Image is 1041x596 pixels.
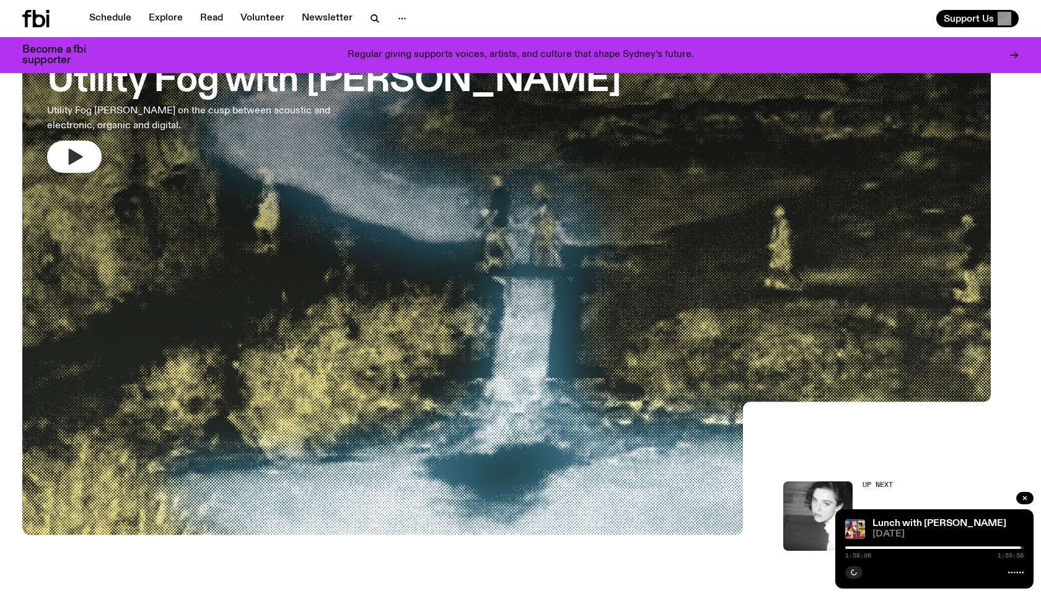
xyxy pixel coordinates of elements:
[348,50,694,61] p: Regular giving supports voices, artists, and culture that shape Sydney’s future.
[936,10,1019,27] button: Support Us
[783,481,853,551] img: A black and white photo of Lilly wearing a white blouse and looking up at the camera.
[193,10,231,27] a: Read
[47,30,621,173] a: Utility Fog with [PERSON_NAME]Utility Fog [PERSON_NAME] on the cusp between acoustic and electron...
[47,103,364,133] p: Utility Fog [PERSON_NAME] on the cusp between acoustic and electronic, organic and digital.
[141,10,190,27] a: Explore
[998,553,1024,559] span: 1:59:58
[47,64,621,99] h3: Utility Fog with [PERSON_NAME]
[872,530,1024,539] span: [DATE]
[944,13,994,24] span: Support Us
[233,10,292,27] a: Volunteer
[82,10,139,27] a: Schedule
[845,553,871,559] span: 1:58:06
[863,481,955,488] h2: Up Next
[872,519,1006,528] a: Lunch with [PERSON_NAME]
[22,45,102,66] h3: Become a fbi supporter
[294,10,360,27] a: Newsletter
